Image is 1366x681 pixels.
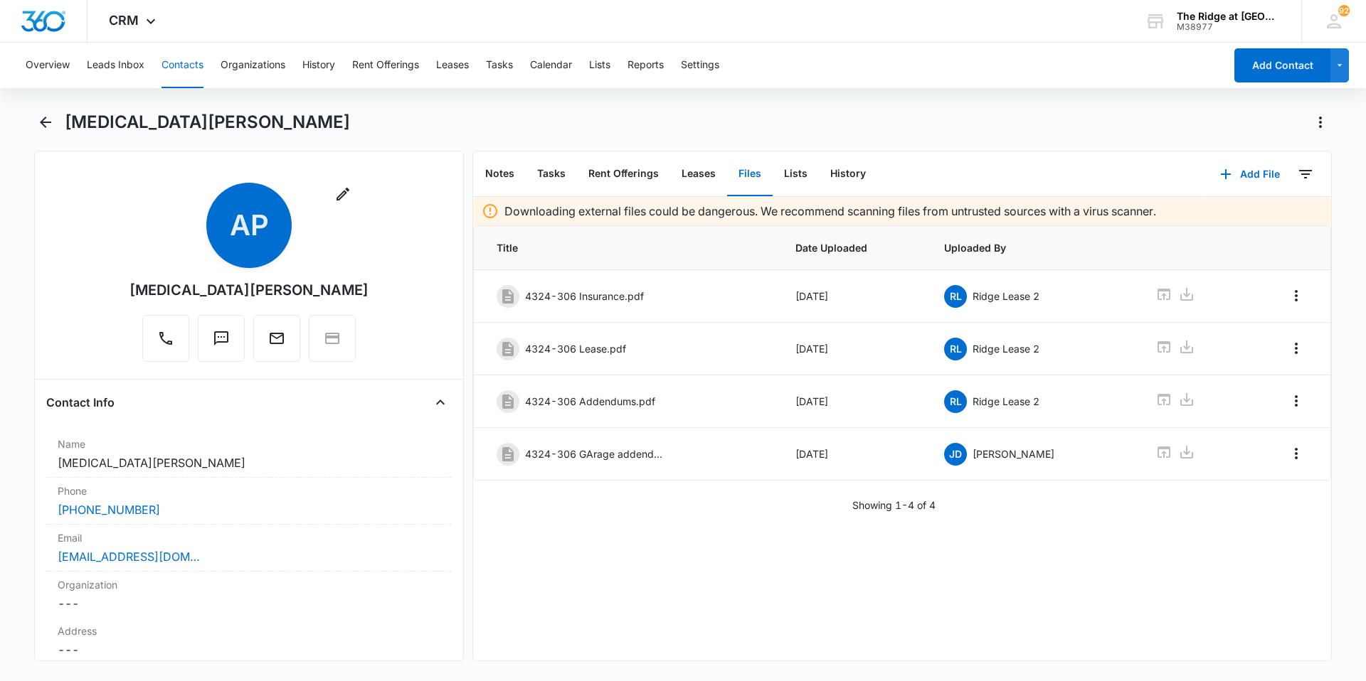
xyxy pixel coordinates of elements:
[670,152,727,196] button: Leases
[58,454,440,471] dd: [MEDICAL_DATA][PERSON_NAME]
[352,43,419,88] button: Rent Offerings
[944,285,967,308] span: RL
[1285,337,1308,360] button: Overflow Menu
[58,530,440,545] label: Email
[944,390,967,413] span: RL
[973,289,1039,304] p: Ridge Lease 2
[773,152,819,196] button: Lists
[681,43,719,88] button: Settings
[525,289,644,304] p: 4324-306 Insurance.pdf
[129,279,369,301] div: [MEDICAL_DATA][PERSON_NAME]
[778,270,928,323] td: [DATE]
[198,337,245,349] a: Text
[162,43,203,88] button: Contacts
[778,375,928,428] td: [DATE]
[727,152,773,196] button: Files
[526,152,577,196] button: Tasks
[1177,22,1281,32] div: account id
[58,595,440,612] dd: ---
[486,43,513,88] button: Tasks
[1234,48,1330,82] button: Add Contact
[26,43,70,88] button: Overview
[58,548,200,565] a: [EMAIL_ADDRESS][DOMAIN_NAME]
[206,183,292,268] span: AP
[525,341,626,356] p: 4324-306 Lease.pdf
[577,152,670,196] button: Rent Offerings
[525,446,667,461] p: 4324-306 GArage addendum.pdf
[589,43,610,88] button: Lists
[530,43,572,88] button: Calendar
[436,43,469,88] button: Leases
[1309,111,1332,134] button: Actions
[819,152,877,196] button: History
[973,446,1054,461] p: [PERSON_NAME]
[628,43,664,88] button: Reports
[1338,5,1350,16] span: 92
[973,394,1039,409] p: Ridge Lease 2
[46,618,452,665] div: Address---
[142,337,189,349] a: Call
[87,43,144,88] button: Leads Inbox
[1177,11,1281,22] div: account name
[46,572,452,618] div: Organization---
[1285,284,1308,307] button: Overflow Menu
[795,240,911,255] span: Date Uploaded
[58,623,440,638] label: Address
[525,394,655,409] p: 4324-306 Addendums.pdf
[46,394,115,411] h4: Contact Info
[142,315,189,362] button: Call
[1285,442,1308,465] button: Overflow Menu
[944,338,967,360] span: RL
[65,112,350,133] h1: [MEDICAL_DATA][PERSON_NAME]
[253,337,300,349] a: Email
[852,498,936,513] p: Showing 1-4 of 4
[253,315,300,362] button: Email
[944,240,1121,255] span: Uploaded By
[58,501,160,518] a: [PHONE_NUMBER]
[46,478,452,525] div: Phone[PHONE_NUMBER]
[58,436,440,451] label: Name
[1285,390,1308,412] button: Overflow Menu
[58,577,440,592] label: Organization
[497,240,761,255] span: Title
[1294,163,1317,186] button: Filters
[302,43,335,88] button: History
[1338,5,1350,16] div: notifications count
[34,111,56,134] button: Back
[778,323,928,375] td: [DATE]
[429,391,452,414] button: Close
[973,341,1039,356] p: Ridge Lease 2
[46,525,452,572] div: Email[EMAIL_ADDRESS][DOMAIN_NAME]
[1206,157,1294,191] button: Add File
[109,13,139,28] span: CRM
[778,428,928,481] td: [DATE]
[46,431,452,478] div: Name[MEDICAL_DATA][PERSON_NAME]
[944,443,967,466] span: JD
[221,43,285,88] button: Organizations
[504,203,1156,220] p: Downloading external files could be dangerous. We recommend scanning files from untrusted sources...
[198,315,245,362] button: Text
[58,641,440,658] dd: ---
[58,483,440,498] label: Phone
[474,152,526,196] button: Notes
